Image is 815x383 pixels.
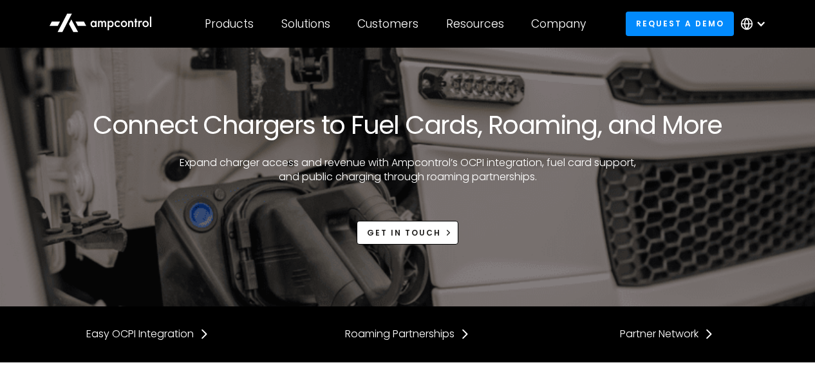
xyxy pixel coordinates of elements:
a: Roaming Partnerships [345,327,470,341]
div: Partner Network [620,327,698,341]
div: Roaming Partnerships [345,327,454,341]
div: Company [531,17,586,31]
div: Products [205,17,254,31]
p: Expand charger access and revenue with Ampcontrol’s OCPI integration, fuel card support, and publ... [175,156,639,185]
div: Resources [446,17,504,31]
div: Solutions [281,17,330,31]
a: Request a demo [626,12,734,35]
div: Customers [357,17,418,31]
a: Get in touch [357,221,458,245]
a: Easy OCPI Integration [86,327,209,341]
div: Easy OCPI Integration [86,327,194,341]
a: Partner Network [620,327,714,341]
div: Get in touch [367,227,441,239]
h1: Connect Chargers to Fuel Cards, Roaming, and More [93,109,722,140]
